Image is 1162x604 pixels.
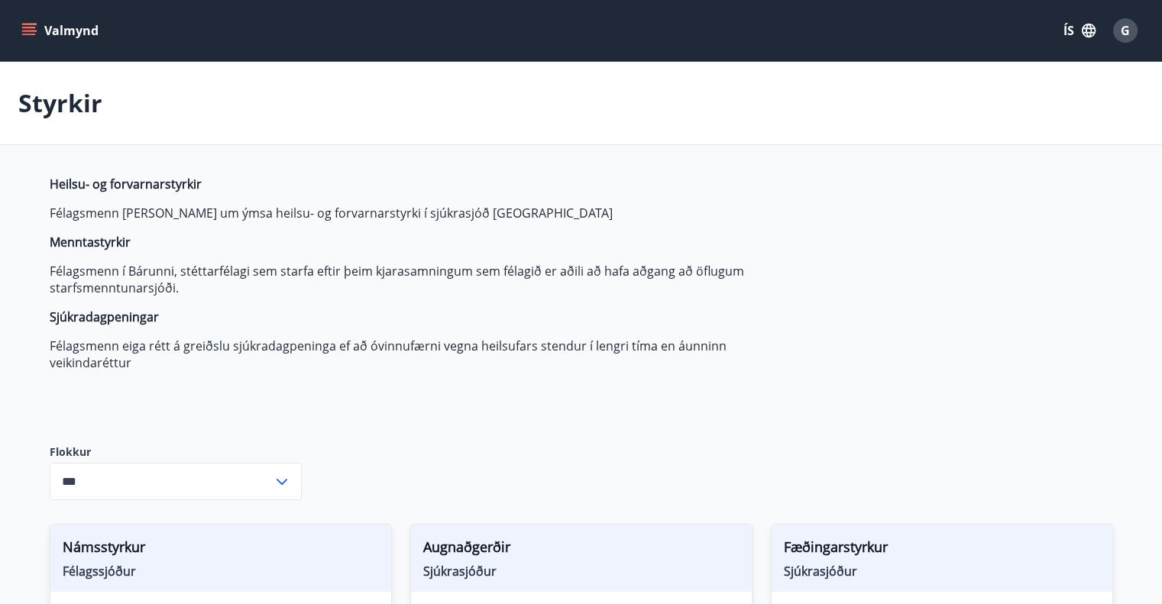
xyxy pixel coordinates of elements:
p: Félagsmenn [PERSON_NAME] um ýmsa heilsu- og forvarnarstyrki í sjúkrasjóð [GEOGRAPHIC_DATA] [50,205,771,221]
span: G [1121,22,1130,39]
button: ÍS [1055,17,1104,44]
span: Augnaðgerðir [423,537,740,563]
strong: Heilsu- og forvarnarstyrkir [50,176,202,192]
button: menu [18,17,105,44]
p: Styrkir [18,86,102,120]
p: Félagsmenn í Bárunni, stéttarfélagi sem starfa eftir þeim kjarasamningum sem félagið er aðili að ... [50,263,771,296]
strong: Sjúkradagpeningar [50,308,159,325]
strong: Menntastyrkir [50,234,131,250]
label: Flokkur [50,444,302,460]
button: G [1107,12,1144,49]
span: Sjúkrasjóður [423,563,740,580]
span: Fæðingarstyrkur [784,537,1100,563]
span: Sjúkrasjóður [784,563,1100,580]
span: Námsstyrkur [63,537,379,563]
span: Félagssjóður [63,563,379,580]
p: Félagsmenn eiga rétt á greiðslu sjúkradagpeninga ef að óvinnufærni vegna heilsufars stendur í len... [50,338,771,371]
